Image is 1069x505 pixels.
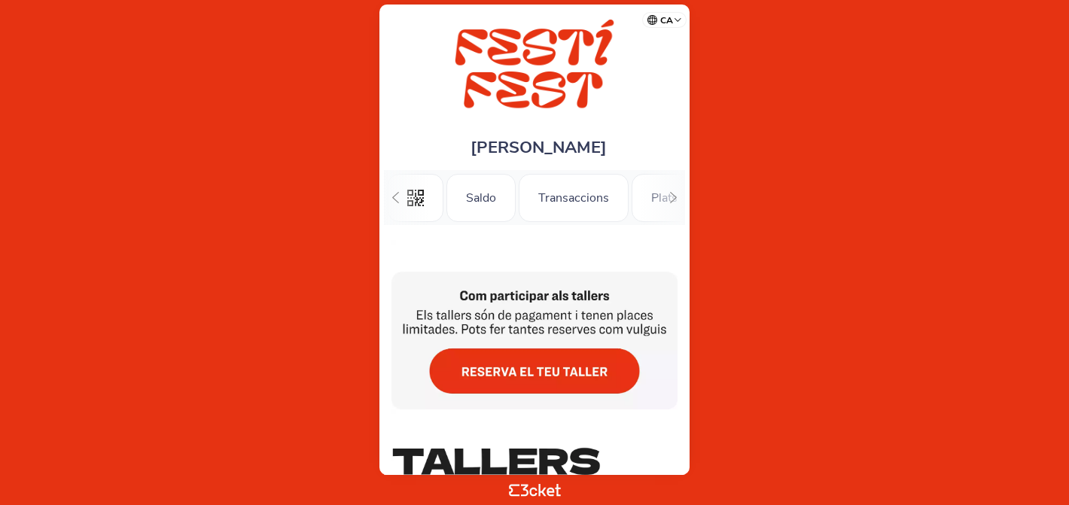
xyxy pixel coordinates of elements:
img: b07fb23bd5aa4658965781e39b0fcb78.webp [391,240,678,409]
div: Transaccions [519,174,629,222]
span: [PERSON_NAME] [471,136,607,159]
div: Plats [632,174,697,222]
div: Saldo [446,174,516,222]
a: Plats [632,188,697,205]
img: FESTÍ FEST [412,20,657,114]
a: Transaccions [519,188,629,205]
a: Saldo [446,188,516,205]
